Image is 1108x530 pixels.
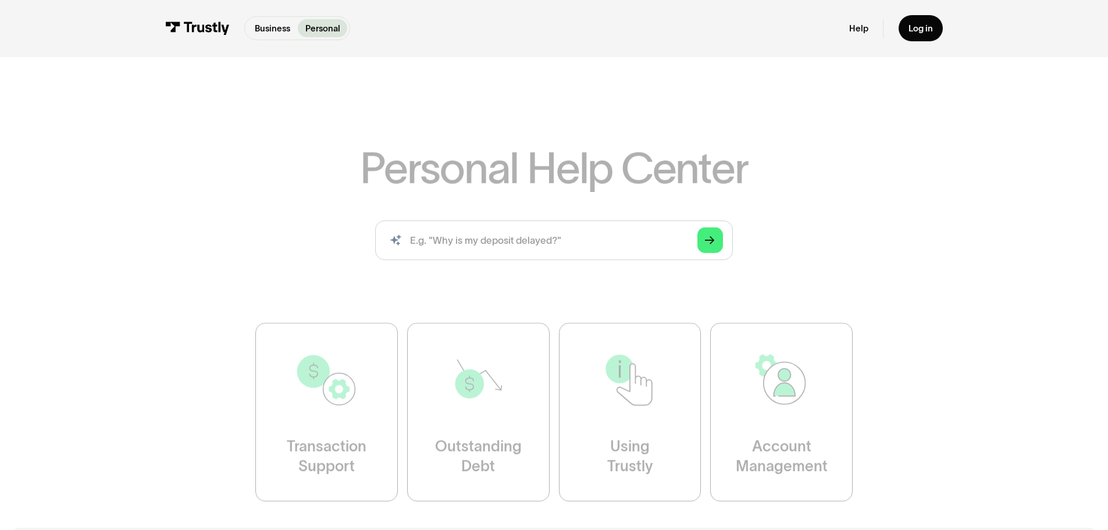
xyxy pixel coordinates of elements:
input: search [375,220,733,260]
a: TransactionSupport [255,323,398,501]
form: Search [375,220,733,260]
img: Trustly Logo [165,22,229,35]
p: Personal [305,22,340,35]
div: Log in [909,23,933,34]
a: UsingTrustly [559,323,701,501]
a: Business [247,19,297,37]
a: Personal [298,19,347,37]
h1: Personal Help Center [360,147,747,190]
div: Transaction Support [287,437,366,476]
a: OutstandingDebt [407,323,550,501]
a: Help [849,23,868,34]
a: AccountManagement [710,323,853,501]
div: Using Trustly [607,437,653,476]
a: Log in [899,15,943,41]
div: Account Management [736,437,828,476]
div: Outstanding Debt [435,437,522,476]
p: Business [255,22,290,35]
